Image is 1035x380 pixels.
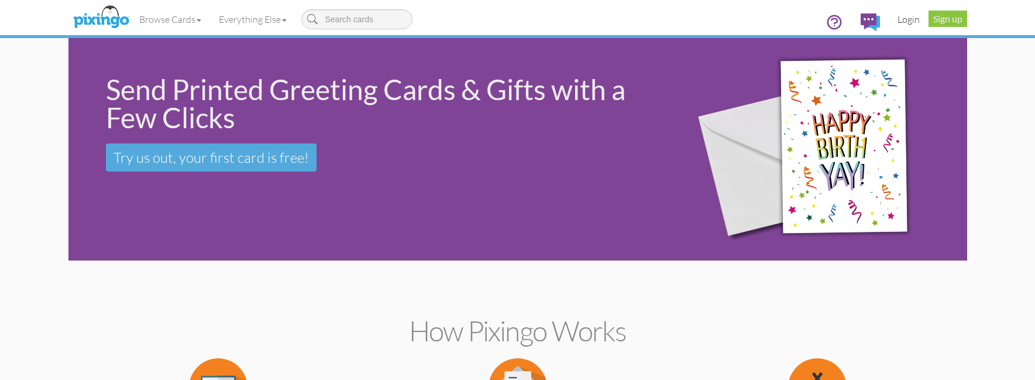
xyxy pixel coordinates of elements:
[70,3,132,32] img: pixingo logo
[130,5,210,34] a: Browse Cards
[89,316,947,347] h2: How Pixingo works
[1034,379,1035,380] iframe: Chat
[301,9,412,29] input: Search cards
[889,5,929,34] a: Login
[106,76,658,132] div: Send Printed Greeting Cards & Gifts with a Few Clicks
[929,11,967,27] a: Sign up
[114,149,309,166] span: Try us out, your first card is free!
[106,143,317,172] a: Try us out, your first card is free!
[210,5,295,34] a: Everything Else
[677,22,960,278] img: 942c5090-71ba-4bfc-9a92-ca782dcda692.png
[861,13,880,31] img: comments.svg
